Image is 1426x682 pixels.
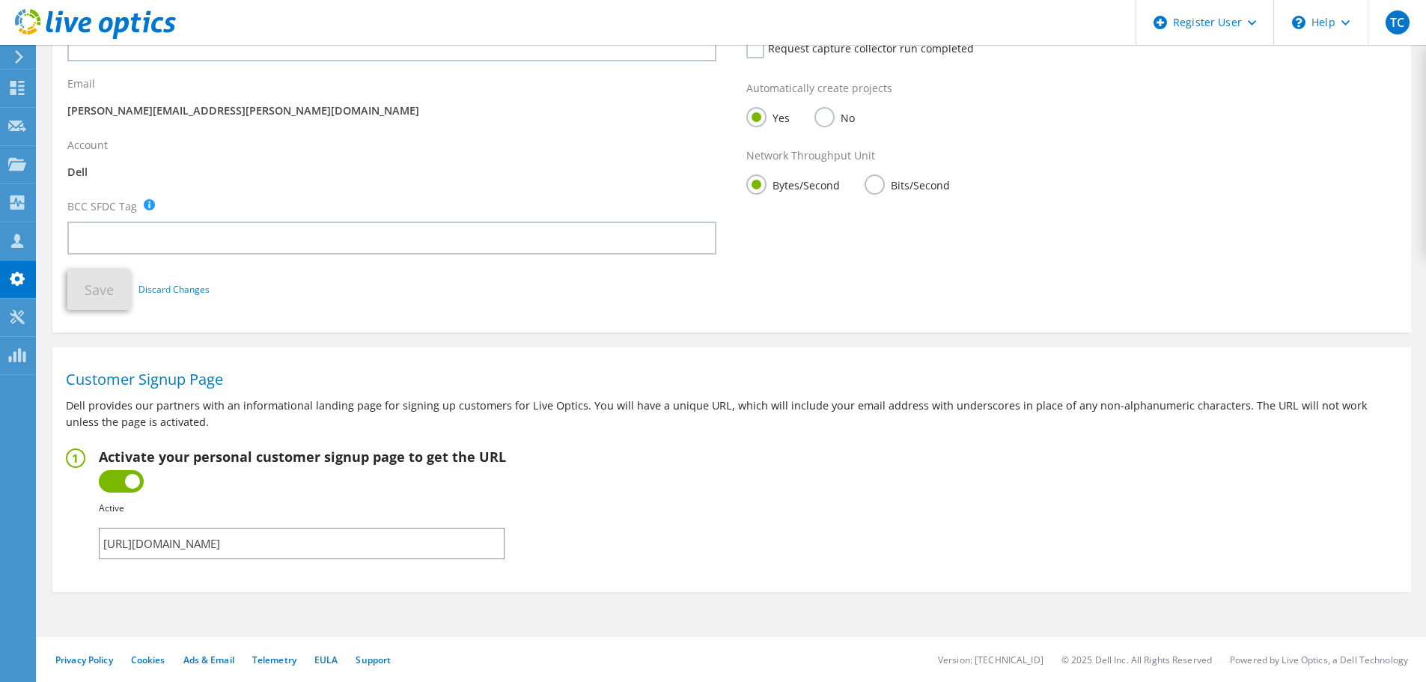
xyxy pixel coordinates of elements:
p: [PERSON_NAME][EMAIL_ADDRESS][PERSON_NAME][DOMAIN_NAME] [67,103,716,119]
a: Discard Changes [138,281,210,298]
a: Privacy Policy [55,654,113,666]
a: EULA [314,654,338,666]
p: Dell provides our partners with an informational landing page for signing up customers for Live O... [66,398,1398,430]
a: Telemetry [252,654,296,666]
label: Automatically create projects [746,81,892,96]
b: Active [99,502,124,514]
span: TC [1386,10,1410,34]
label: Email [67,76,95,91]
li: © 2025 Dell Inc. All Rights Reserved [1061,654,1212,666]
p: Dell [67,164,716,180]
a: Ads & Email [183,654,234,666]
label: Network Throughput Unit [746,148,875,163]
label: No [814,107,855,126]
label: Bits/Second [865,174,950,193]
li: Version: [TECHNICAL_ID] [938,654,1043,666]
label: Request capture collector run completed [746,40,974,58]
label: Account [67,138,108,153]
label: Yes [746,107,790,126]
h2: Activate your personal customer signup page to get the URL [99,448,506,465]
a: Cookies [131,654,165,666]
label: BCC SFDC Tag [67,199,137,214]
a: Support [356,654,391,666]
label: Bytes/Second [746,174,840,193]
svg: \n [1292,16,1305,29]
button: Save [67,270,131,310]
li: Powered by Live Optics, a Dell Technology [1230,654,1408,666]
h1: Customer Signup Page [66,372,1390,387]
